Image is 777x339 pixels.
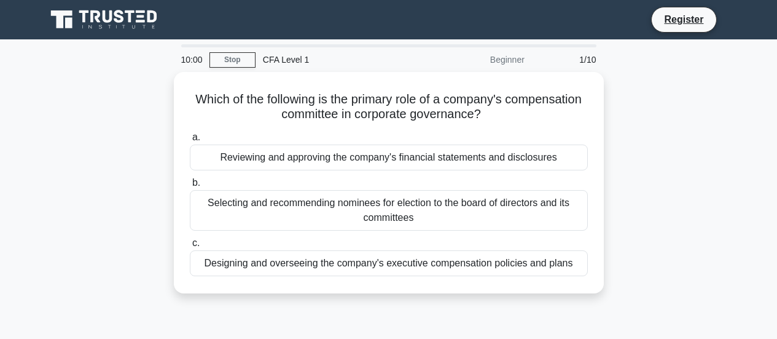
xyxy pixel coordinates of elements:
div: 10:00 [174,47,209,72]
div: Designing and overseeing the company's executive compensation policies and plans [190,250,588,276]
h5: Which of the following is the primary role of a company's compensation committee in corporate gov... [189,92,589,122]
div: CFA Level 1 [256,47,424,72]
div: Reviewing and approving the company's financial statements and disclosures [190,145,588,170]
span: a. [192,132,200,142]
a: Register [657,12,711,27]
span: c. [192,237,200,248]
span: b. [192,177,200,188]
div: Beginner [424,47,532,72]
div: Selecting and recommending nominees for election to the board of directors and its committees [190,190,588,231]
a: Stop [209,52,256,68]
div: 1/10 [532,47,604,72]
